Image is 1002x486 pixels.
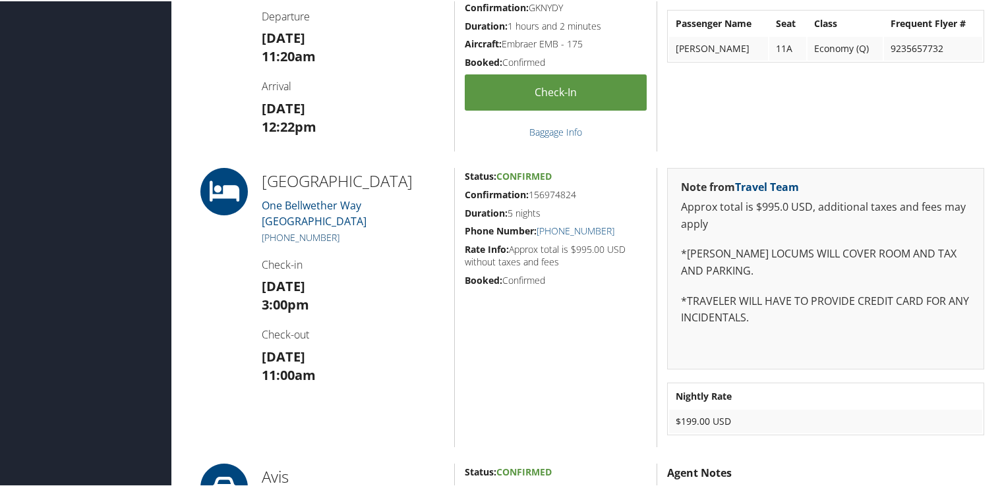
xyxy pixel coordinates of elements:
[465,273,502,285] strong: Booked:
[465,464,496,477] strong: Status:
[681,198,970,231] p: Approx total is $995.0 USD, additional taxes and fees may apply
[262,256,444,271] h4: Check-in
[735,178,799,193] a: Travel Team
[262,98,305,116] strong: [DATE]
[262,46,316,64] strong: 11:20am
[681,292,970,325] p: *TRAVELER WILL HAVE TO PROVIDE CREDIT CARD FOR ANY INCIDENTALS.
[496,464,552,477] span: Confirmed
[262,346,305,364] strong: [DATE]
[769,36,806,59] td: 11A
[262,294,309,312] strong: 3:00pm
[465,36,647,49] h5: Embraer EMB - 175
[465,273,647,286] h5: Confirmed
[669,408,982,432] td: $199.00 USD
[262,117,316,134] strong: 12:22pm
[884,11,982,34] th: Frequent Flyer #
[669,11,768,34] th: Passenger Name
[465,73,647,109] a: Check-in
[465,18,508,31] strong: Duration:
[465,55,502,67] strong: Booked:
[669,36,768,59] td: [PERSON_NAME]
[262,78,444,92] h4: Arrival
[262,8,444,22] h4: Departure
[465,205,508,218] strong: Duration:
[681,178,799,193] strong: Note from
[465,187,647,200] h5: 156974824
[681,244,970,278] p: *[PERSON_NAME] LOCUMS WILL COVER ROOM AND TAX AND PARKING.
[808,11,883,34] th: Class
[262,197,367,227] a: One Bellwether Way[GEOGRAPHIC_DATA]
[669,383,982,407] th: Nightly Rate
[884,36,982,59] td: 9235657732
[262,326,444,340] h4: Check-out
[465,55,647,68] h5: Confirmed
[262,365,316,383] strong: 11:00am
[808,36,883,59] td: Economy (Q)
[262,169,444,191] h2: [GEOGRAPHIC_DATA]
[465,242,509,254] strong: Rate Info:
[769,11,806,34] th: Seat
[496,169,552,181] span: Confirmed
[537,223,614,236] a: [PHONE_NUMBER]
[465,36,502,49] strong: Aircraft:
[465,205,647,219] h5: 5 nights
[465,242,647,267] h5: Approx total is $995.00 USD without taxes and fees
[262,28,305,45] strong: [DATE]
[262,230,339,242] a: [PHONE_NUMBER]
[465,223,537,236] strong: Phone Number:
[465,187,529,200] strong: Confirmation:
[529,124,582,137] a: Baggage Info
[465,18,647,32] h5: 1 hours and 2 minutes
[262,276,305,294] strong: [DATE]
[667,464,732,479] strong: Agent Notes
[465,169,496,181] strong: Status:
